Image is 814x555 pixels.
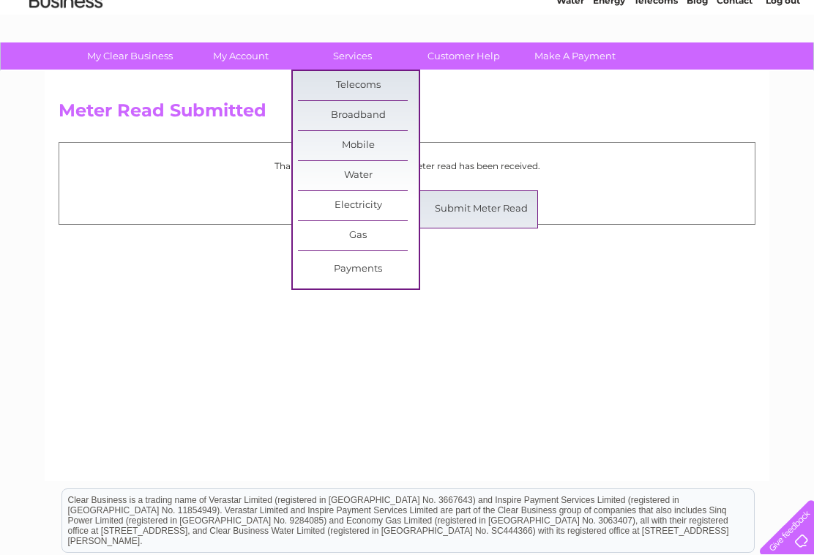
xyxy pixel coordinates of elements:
a: Log out [766,62,800,73]
a: Electricity [298,191,419,220]
a: My Clear Business [70,42,190,70]
div: Clear Business is a trading name of Verastar Limited (registered in [GEOGRAPHIC_DATA] No. 3667643... [62,8,754,71]
p: Thank you for your time, your meter read has been received. [67,159,747,173]
a: Submit Meter Read [421,195,542,224]
a: Mobile [298,131,419,160]
a: Broadband [298,101,419,130]
a: Gas [298,221,419,250]
img: logo.png [29,38,103,83]
a: Services [292,42,413,70]
a: Contact [717,62,753,73]
a: Blog [687,62,708,73]
p: Return to [67,188,747,202]
a: Make A Payment [515,42,635,70]
a: My Account [181,42,302,70]
a: 0333 014 3131 [538,7,639,26]
a: Water [556,62,584,73]
a: Telecoms [634,62,678,73]
a: Telecoms [298,71,419,100]
a: Water [298,161,419,190]
h2: Meter Read Submitted [59,100,755,128]
a: Customer Help [403,42,524,70]
a: Payments [298,255,419,284]
a: Submit Meter Read [386,190,471,201]
a: Energy [593,62,625,73]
